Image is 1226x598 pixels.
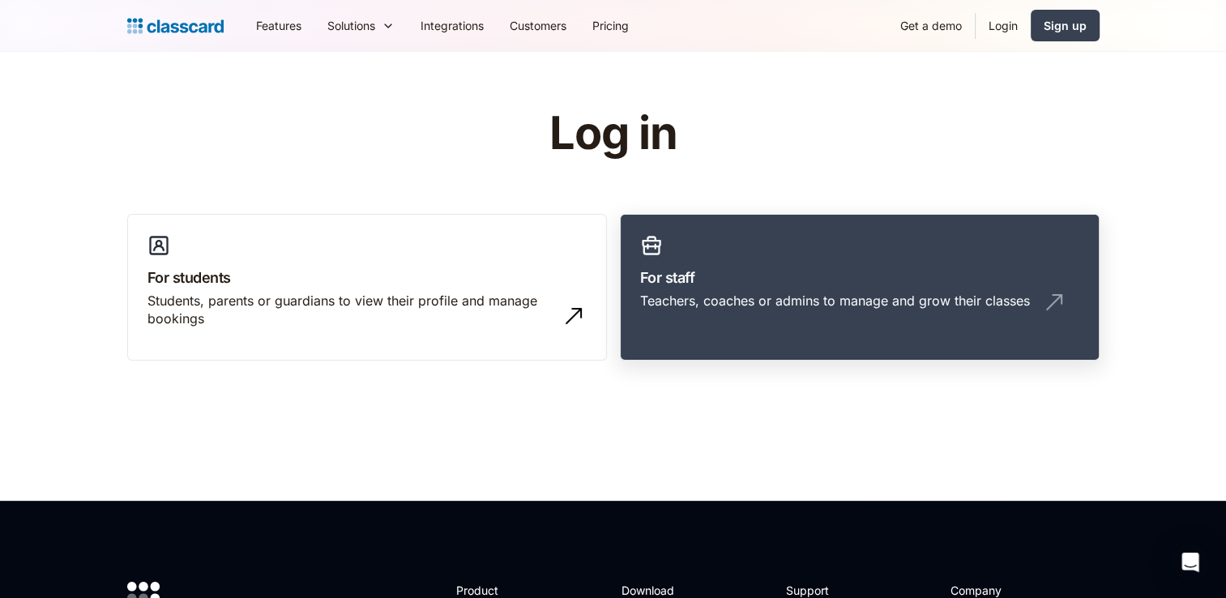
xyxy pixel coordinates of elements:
div: Solutions [327,17,375,34]
a: Integrations [408,7,497,44]
a: Login [976,7,1031,44]
a: home [127,15,224,37]
a: Features [243,7,314,44]
a: For staffTeachers, coaches or admins to manage and grow their classes [620,214,1100,361]
h1: Log in [356,109,870,159]
div: Open Intercom Messenger [1171,543,1210,582]
a: For studentsStudents, parents or guardians to view their profile and manage bookings [127,214,607,361]
a: Get a demo [887,7,975,44]
div: Sign up [1044,17,1087,34]
a: Customers [497,7,579,44]
h3: For students [147,267,587,288]
a: Sign up [1031,10,1100,41]
div: Solutions [314,7,408,44]
a: Pricing [579,7,642,44]
div: Students, parents or guardians to view their profile and manage bookings [147,292,554,328]
div: Teachers, coaches or admins to manage and grow their classes [640,292,1030,310]
h3: For staff [640,267,1079,288]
